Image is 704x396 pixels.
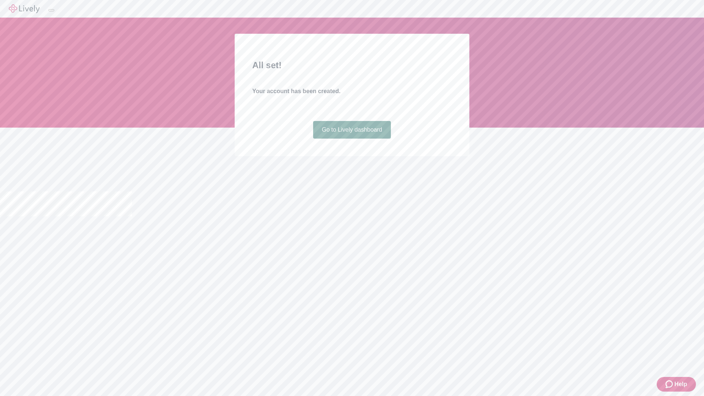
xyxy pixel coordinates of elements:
[657,377,696,392] button: Zendesk support iconHelp
[252,59,452,72] h2: All set!
[674,380,687,389] span: Help
[48,9,54,11] button: Log out
[9,4,40,13] img: Lively
[313,121,391,139] a: Go to Lively dashboard
[665,380,674,389] svg: Zendesk support icon
[252,87,452,96] h4: Your account has been created.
